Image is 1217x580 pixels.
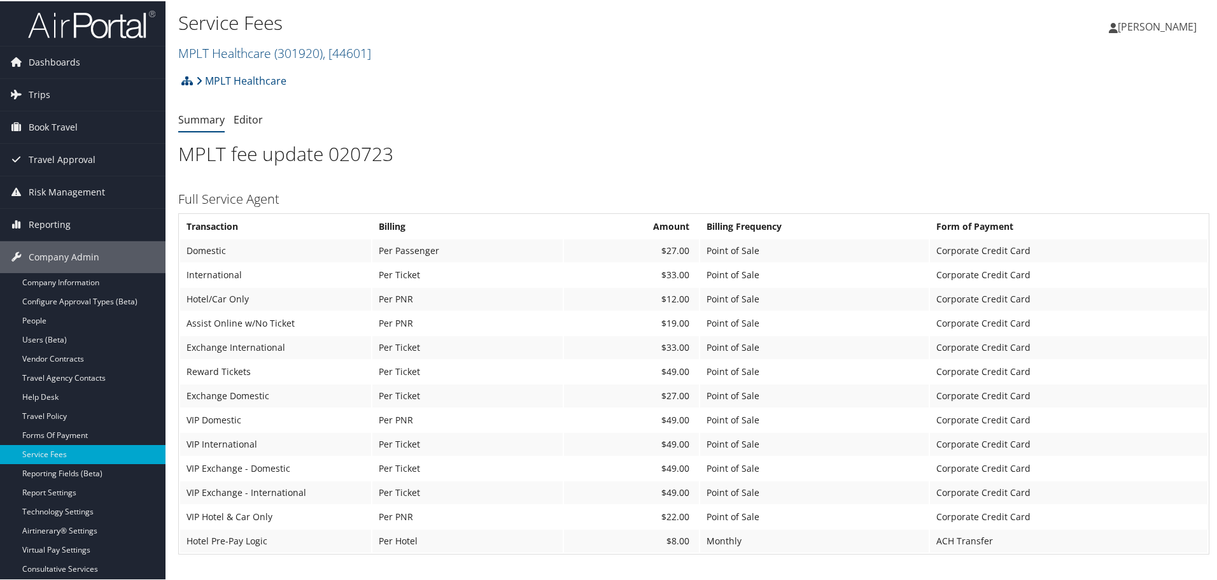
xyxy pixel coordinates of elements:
[930,528,1207,551] td: ACH Transfer
[372,383,563,406] td: Per Ticket
[564,262,700,285] td: $33.00
[564,359,700,382] td: $49.00
[930,238,1207,261] td: Corporate Credit Card
[372,504,563,527] td: Per PNR
[564,286,700,309] td: $12.00
[564,504,700,527] td: $22.00
[700,286,928,309] td: Point of Sale
[180,262,371,285] td: International
[700,432,928,455] td: Point of Sale
[372,528,563,551] td: Per Hotel
[564,432,700,455] td: $49.00
[930,480,1207,503] td: Corporate Credit Card
[564,238,700,261] td: $27.00
[372,238,563,261] td: Per Passenger
[29,45,80,77] span: Dashboards
[180,238,371,261] td: Domestic
[700,407,928,430] td: Point of Sale
[274,43,323,60] span: ( 301920 )
[564,480,700,503] td: $49.00
[700,311,928,334] td: Point of Sale
[930,359,1207,382] td: Corporate Credit Card
[372,286,563,309] td: Per PNR
[372,359,563,382] td: Per Ticket
[28,8,155,38] img: airportal-logo.png
[178,111,225,125] a: Summary
[180,528,371,551] td: Hotel Pre-Pay Logic
[564,335,700,358] td: $33.00
[372,335,563,358] td: Per Ticket
[700,359,928,382] td: Point of Sale
[930,432,1207,455] td: Corporate Credit Card
[372,407,563,430] td: Per PNR
[1118,18,1197,32] span: [PERSON_NAME]
[180,432,371,455] td: VIP International
[930,286,1207,309] td: Corporate Credit Card
[700,456,928,479] td: Point of Sale
[178,43,371,60] a: MPLT Healthcare
[29,208,71,239] span: Reporting
[930,407,1207,430] td: Corporate Credit Card
[180,359,371,382] td: Reward Tickets
[930,504,1207,527] td: Corporate Credit Card
[564,528,700,551] td: $8.00
[372,456,563,479] td: Per Ticket
[29,175,105,207] span: Risk Management
[930,383,1207,406] td: Corporate Credit Card
[180,335,371,358] td: Exchange International
[700,504,928,527] td: Point of Sale
[372,311,563,334] td: Per PNR
[564,311,700,334] td: $19.00
[196,67,286,92] a: MPLT Healthcare
[29,110,78,142] span: Book Travel
[564,456,700,479] td: $49.00
[323,43,371,60] span: , [ 44601 ]
[180,504,371,527] td: VIP Hotel & Car Only
[930,214,1207,237] th: Form of Payment
[372,262,563,285] td: Per Ticket
[180,383,371,406] td: Exchange Domestic
[180,407,371,430] td: VIP Domestic
[700,383,928,406] td: Point of Sale
[372,480,563,503] td: Per Ticket
[700,335,928,358] td: Point of Sale
[930,311,1207,334] td: Corporate Credit Card
[178,8,866,35] h1: Service Fees
[180,456,371,479] td: VIP Exchange - Domestic
[178,139,1209,166] h1: MPLT fee update 020723
[180,286,371,309] td: Hotel/Car Only
[700,262,928,285] td: Point of Sale
[564,383,700,406] td: $27.00
[930,335,1207,358] td: Corporate Credit Card
[700,214,928,237] th: Billing Frequency
[372,214,563,237] th: Billing
[372,432,563,455] td: Per Ticket
[180,214,371,237] th: Transaction
[180,480,371,503] td: VIP Exchange - International
[29,240,99,272] span: Company Admin
[930,456,1207,479] td: Corporate Credit Card
[930,262,1207,285] td: Corporate Credit Card
[180,311,371,334] td: Assist Online w/No Ticket
[1109,6,1209,45] a: [PERSON_NAME]
[29,78,50,110] span: Trips
[564,407,700,430] td: $49.00
[564,214,700,237] th: Amount
[234,111,263,125] a: Editor
[700,238,928,261] td: Point of Sale
[700,528,928,551] td: Monthly
[29,143,95,174] span: Travel Approval
[700,480,928,503] td: Point of Sale
[178,189,1209,207] h3: Full Service Agent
